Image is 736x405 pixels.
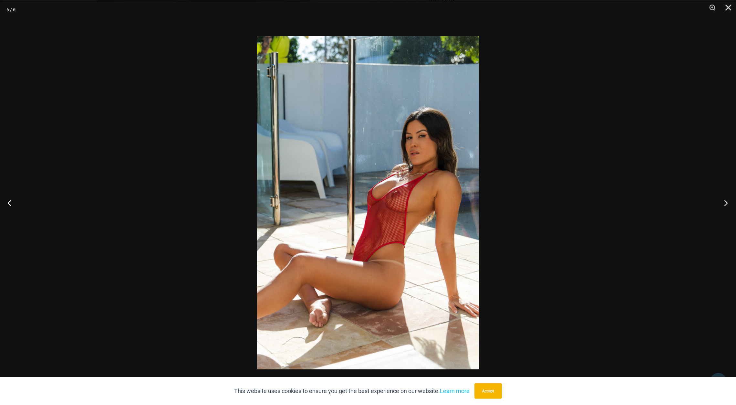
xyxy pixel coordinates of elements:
button: Accept [474,383,502,399]
p: This website uses cookies to ensure you get the best experience on our website. [234,386,470,396]
a: Learn more [440,387,470,394]
button: Next [712,187,736,219]
div: 6 / 6 [6,5,16,15]
img: Summer Storm Red 8019 One Piece 06 [257,36,479,369]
